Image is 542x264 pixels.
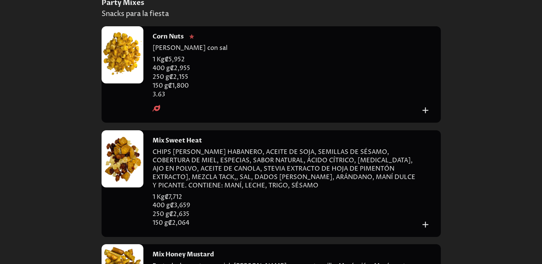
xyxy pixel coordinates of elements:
p: 3.63 [153,90,420,99]
p: 150 g ₡ 1,800 [153,82,420,90]
h4: Mix Sweet Heat [153,136,202,145]
p: 150 g ₡ 2,064 [153,219,420,227]
p: 1 Kg ₡ 5,952 [153,55,420,64]
p: 400 g ₡ 2,955 [153,64,420,73]
p: 400 g ₡ 3,659 [153,201,420,210]
p: 1 Kg ₡ 7,712 [153,193,420,202]
p: 250 g ₡ 2,635 [153,210,420,219]
h4: Corn Nuts [153,32,184,41]
p: CHIPS [PERSON_NAME] HABANERO, ACEITE DE SOJA, SEMILLAS DE SÉSAMO, COBERTURA DE MIEL, ESPECIAS, SA... [153,148,420,193]
p: [PERSON_NAME] con sal [153,44,420,55]
button: Add to cart [420,219,431,230]
p: 250 g ₡ 2,155 [153,73,420,82]
button: Add to cart [420,104,431,116]
p: Snacks para la fiesta [102,9,441,19]
h4: Mix Honey Mustard [153,250,214,259]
